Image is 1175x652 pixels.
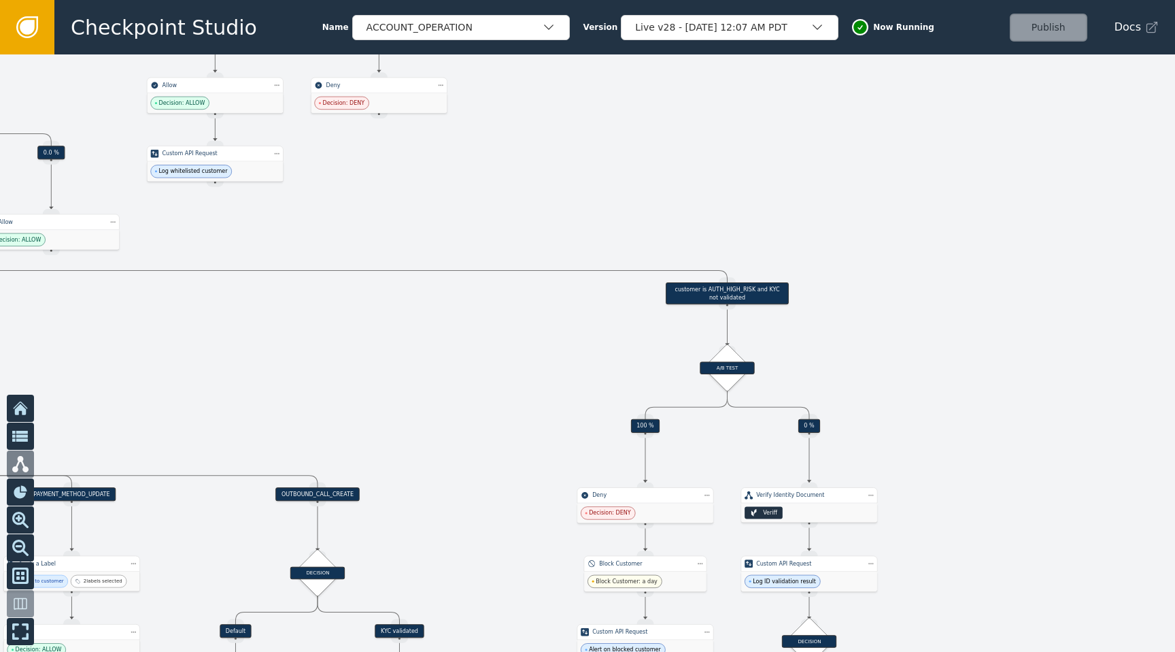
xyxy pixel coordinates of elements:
[20,578,63,585] div: Apply to customer
[158,167,227,176] span: Log whitelisted customer
[322,99,364,107] span: Decision: DENY
[275,487,359,501] div: OUTBOUND_CALL_CREATE
[352,15,570,40] button: ACCOUNT_OPERATION
[798,419,820,433] div: 0 %
[163,81,269,89] div: Allow
[583,21,618,33] span: Version
[322,21,349,33] span: Name
[756,491,862,500] div: Verify Identity Document
[782,635,836,648] div: DECISION
[158,99,205,107] span: Decision: ALLOW
[220,624,251,638] div: Default
[19,628,125,636] div: Allow
[873,21,934,33] span: Now Running
[599,559,692,568] div: Block Customer
[28,487,116,501] div: PAYMENT_METHOD_UPDATE
[666,282,789,304] div: customer is AUTH_HIGH_RISK and KYC not validated
[375,624,424,638] div: KYC validated
[635,20,811,35] div: Live v28 - [DATE] 12:07 AM PDT
[1114,19,1141,35] span: Docs
[756,559,862,568] div: Custom API Request
[1114,19,1159,35] a: Docs
[84,578,122,585] div: 2 labels selected
[596,577,658,585] span: Block Customer: a day
[367,20,542,35] div: ACCOUNT_OPERATION
[753,577,816,585] span: Log ID validation result
[592,628,698,636] div: Custom API Request
[163,150,269,158] div: Custom API Request
[589,509,631,517] span: Decision: DENY
[700,361,754,374] div: A/B TEST
[631,419,660,433] div: 100 %
[326,81,432,89] div: Deny
[37,146,65,159] div: 0.0 %
[71,12,257,43] span: Checkpoint Studio
[19,559,125,568] div: Apply a Label
[592,491,698,500] div: Deny
[621,15,838,40] button: Live v28 - [DATE] 12:07 AM PDT
[763,508,777,517] div: Veriff
[290,567,345,580] div: DECISION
